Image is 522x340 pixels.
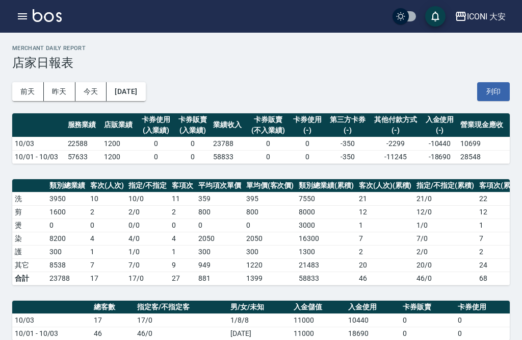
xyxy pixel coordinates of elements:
td: 0 / 0 [126,218,169,232]
td: 17 [88,272,126,285]
th: 客次(人次)(累積) [356,179,414,192]
div: (-) [372,125,419,136]
td: 2 [88,205,126,218]
button: 前天 [12,82,44,101]
td: 洗 [12,192,47,205]
td: 0 [88,218,126,232]
td: 1600 [47,205,88,218]
td: 0 [247,137,289,150]
td: 395 [244,192,297,205]
td: 17/0 [126,272,169,285]
td: 17 [91,313,135,327]
th: 卡券販賣 [400,301,455,314]
td: 1 [169,245,196,258]
td: 21483 [296,258,356,272]
td: -350 [325,150,370,163]
div: 其他付款方式 [372,114,419,125]
th: 業績收入 [211,113,247,137]
td: 7 / 0 [126,258,169,272]
td: 10 / 0 [126,192,169,205]
td: 1220 [244,258,297,272]
td: 1200 [101,150,138,163]
td: 4 / 0 [126,232,169,245]
td: 0 [174,137,211,150]
td: 0 [174,150,211,163]
td: 58833 [296,272,356,285]
td: 881 [196,272,244,285]
th: 男/女/未知 [228,301,291,314]
h3: 店家日報表 [12,56,510,70]
td: 949 [196,258,244,272]
td: 8200 [47,232,88,245]
div: (入業績) [140,125,171,136]
td: 剪 [12,205,47,218]
div: (-) [424,125,455,136]
td: 12 / 0 [414,205,477,218]
th: 指定/不指定 [126,179,169,192]
th: 類別總業績 [47,179,88,192]
th: 總客數 [91,301,135,314]
td: 300 [244,245,297,258]
td: 1200 [101,137,138,150]
td: 9 [169,258,196,272]
div: 卡券販賣 [250,114,286,125]
td: 7 / 0 [414,232,477,245]
td: 58833 [211,150,247,163]
td: 10 [88,192,126,205]
td: 22588 [65,137,101,150]
th: 單均價(客次價) [244,179,297,192]
td: 8000 [296,205,356,218]
td: 20 [356,258,414,272]
td: 800 [244,205,297,218]
div: (入業績) [177,125,208,136]
td: 2050 [196,232,244,245]
td: 合計 [12,272,47,285]
td: 23788 [211,137,247,150]
td: 300 [196,245,244,258]
td: 0 [455,327,510,340]
th: 入金使用 [346,301,400,314]
td: 7 [356,232,414,245]
td: 4 [169,232,196,245]
td: 46 [356,272,414,285]
div: 卡券販賣 [177,114,208,125]
th: 入金儲值 [291,301,346,314]
td: 10/01 - 10/03 [12,327,91,340]
td: 0 [47,218,88,232]
button: 列印 [477,82,510,101]
td: 4 [88,232,126,245]
td: 染 [12,232,47,245]
td: 12 [356,205,414,218]
td: 1/8/8 [228,313,291,327]
button: 昨天 [44,82,75,101]
td: 2 [356,245,414,258]
td: 1 / 0 [414,218,477,232]
div: 入金使用 [424,114,455,125]
td: 1300 [296,245,356,258]
td: 17/0 [135,313,228,327]
td: 3000 [296,218,356,232]
td: 0 [400,313,455,327]
td: 護 [12,245,47,258]
div: (-) [292,125,323,136]
th: 指定/不指定(累積) [414,179,477,192]
h2: Merchant Daily Report [12,45,510,52]
td: 16300 [296,232,356,245]
td: 300 [47,245,88,258]
img: Logo [33,9,62,22]
button: ICONI 大安 [451,6,510,27]
div: (不入業績) [250,125,286,136]
td: -10440 [422,137,458,150]
button: [DATE] [107,82,145,101]
div: 第三方卡券 [328,114,367,125]
td: -2299 [370,137,422,150]
td: 0 [169,218,196,232]
td: 23788 [47,272,88,285]
td: 10/03 [12,313,91,327]
div: ICONI 大安 [467,10,506,23]
td: 359 [196,192,244,205]
td: 21 [356,192,414,205]
td: 1 / 0 [126,245,169,258]
th: 客項次 [169,179,196,192]
th: 卡券使用 [455,301,510,314]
